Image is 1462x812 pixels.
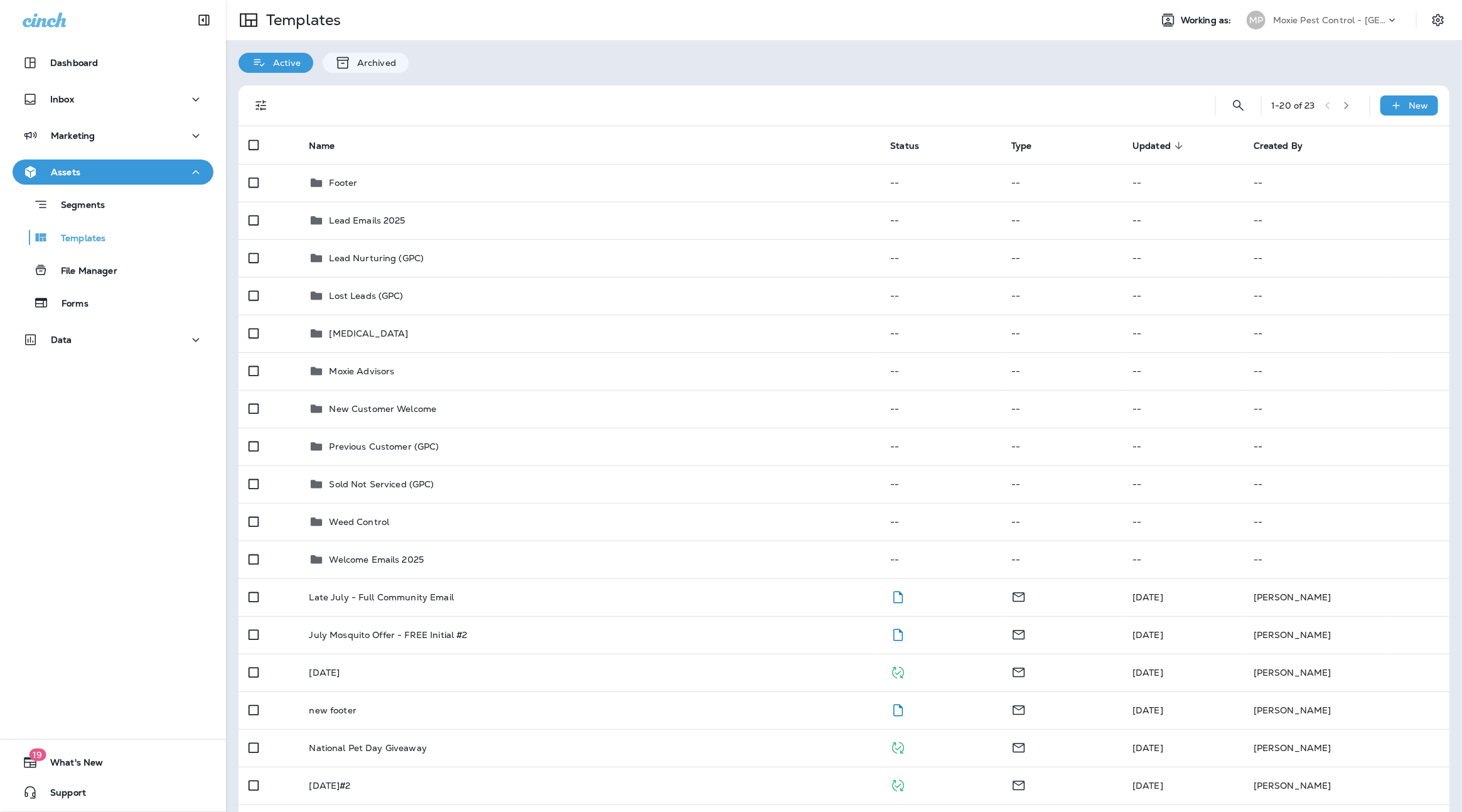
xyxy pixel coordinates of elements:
[309,781,350,791] p: [DATE]#2
[890,741,906,752] span: Published
[1244,654,1449,691] td: [PERSON_NAME]
[880,315,1001,352] td: --
[890,628,906,639] span: Draft
[1244,465,1449,503] td: --
[309,630,467,640] p: July Mosquito Offer - FREE Initial #2
[1122,390,1244,428] td: --
[261,11,341,30] p: Templates
[51,167,80,177] p: Assets
[329,253,424,263] p: Lead Nurturing (GPC)
[1272,100,1315,111] div: 1 - 20 of 23
[1122,202,1244,239] td: --
[1001,277,1122,315] td: --
[1254,141,1303,151] span: Created By
[249,93,274,118] button: Filters
[1132,141,1171,151] span: Updated
[890,703,906,715] span: Draft
[1244,315,1449,352] td: --
[1247,11,1266,30] div: MP
[1132,742,1163,754] span: Taylor K
[1244,277,1449,315] td: --
[890,666,906,677] span: Published
[1244,616,1449,654] td: [PERSON_NAME]
[13,290,213,316] button: Forms
[1001,428,1122,465] td: --
[1132,667,1163,678] span: Taylor K
[1132,705,1163,716] span: Taylor K
[267,58,301,68] p: Active
[1244,767,1449,804] td: [PERSON_NAME]
[1011,666,1026,677] span: Email
[1001,465,1122,503] td: --
[1132,592,1163,603] span: Pamela Quijano
[880,428,1001,465] td: --
[50,58,98,68] p: Dashboard
[13,327,213,352] button: Data
[48,233,105,245] p: Templates
[1011,590,1026,602] span: Email
[1001,315,1122,352] td: --
[1254,140,1319,151] span: Created By
[1011,628,1026,639] span: Email
[329,441,439,452] p: Previous Customer (GPC)
[13,123,213,148] button: Marketing
[38,788,86,803] span: Support
[1244,691,1449,729] td: [PERSON_NAME]
[1122,352,1244,390] td: --
[13,224,213,251] button: Templates
[1244,352,1449,390] td: --
[1244,239,1449,277] td: --
[880,277,1001,315] td: --
[1122,239,1244,277] td: --
[880,239,1001,277] td: --
[1011,141,1032,151] span: Type
[1273,15,1386,25] p: Moxie Pest Control - [GEOGRAPHIC_DATA]
[1409,100,1429,111] p: New
[890,141,919,151] span: Status
[890,140,935,151] span: Status
[1244,202,1449,239] td: --
[329,479,434,489] p: Sold Not Serviced (GPC)
[329,215,405,225] p: Lead Emails 2025
[329,555,424,565] p: Welcome Emails 2025
[1427,9,1449,31] button: Settings
[1122,428,1244,465] td: --
[51,335,72,345] p: Data
[1244,390,1449,428] td: --
[880,503,1001,541] td: --
[13,87,213,112] button: Inbox
[1244,578,1449,616] td: [PERSON_NAME]
[1001,164,1122,202] td: --
[329,404,436,414] p: New Customer Welcome
[880,465,1001,503] td: --
[48,200,105,212] p: Segments
[1011,741,1026,752] span: Email
[880,202,1001,239] td: --
[329,328,408,338] p: [MEDICAL_DATA]
[1244,541,1449,578] td: --
[29,749,46,761] span: 19
[49,298,89,310] p: Forms
[1122,541,1244,578] td: --
[1122,277,1244,315] td: --
[880,164,1001,202] td: --
[13,750,213,775] button: 19What's New
[1001,202,1122,239] td: --
[351,58,396,68] p: Archived
[1244,428,1449,465] td: --
[1001,503,1122,541] td: --
[13,50,213,75] button: Dashboard
[50,94,74,104] p: Inbox
[1244,729,1449,767] td: [PERSON_NAME]
[880,352,1001,390] td: --
[186,8,222,33] button: Collapse Sidebar
[1001,541,1122,578] td: --
[1122,315,1244,352] td: --
[13,191,213,218] button: Segments
[1122,503,1244,541] td: --
[309,705,356,715] p: new footer
[38,757,103,772] span: What's New
[309,743,427,753] p: National Pet Day Giveaway
[1011,140,1048,151] span: Type
[1011,703,1026,715] span: Email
